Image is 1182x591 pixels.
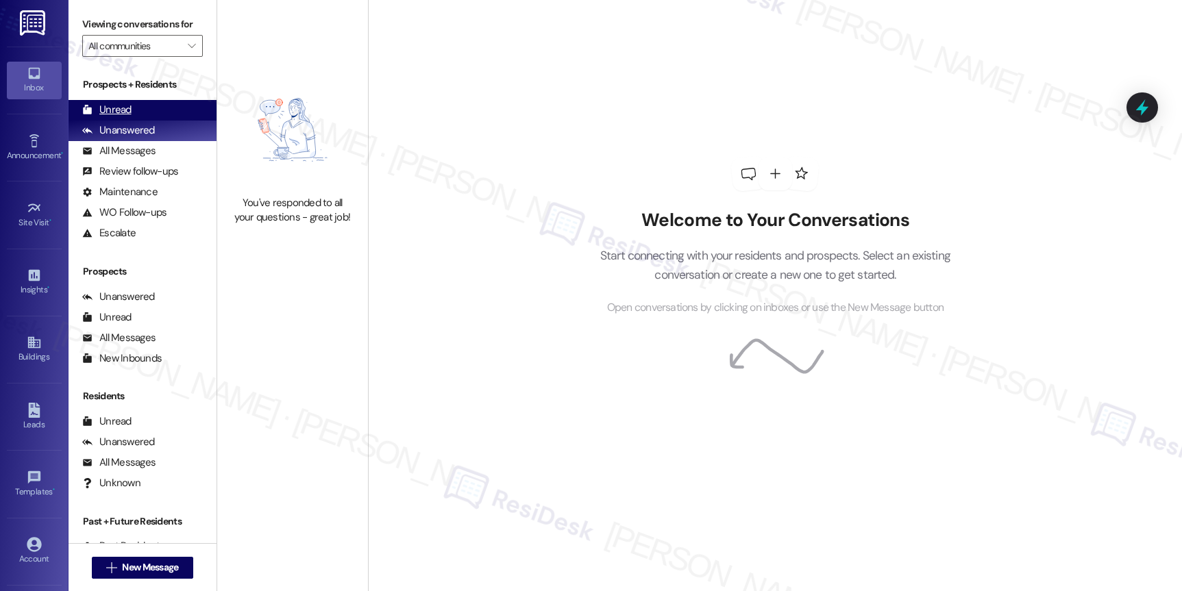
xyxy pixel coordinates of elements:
[20,10,48,36] img: ResiDesk Logo
[122,560,178,575] span: New Message
[7,62,62,99] a: Inbox
[82,290,155,304] div: Unanswered
[82,351,162,366] div: New Inbounds
[7,264,62,301] a: Insights •
[106,562,116,573] i: 
[232,71,353,189] img: empty-state
[579,246,971,285] p: Start connecting with your residents and prospects. Select an existing conversation or create a n...
[92,557,193,579] button: New Message
[82,185,158,199] div: Maintenance
[82,205,167,220] div: WO Follow-ups
[69,264,217,279] div: Prospects
[7,466,62,503] a: Templates •
[82,103,132,117] div: Unread
[579,210,971,231] h2: Welcome to Your Conversations
[69,389,217,403] div: Residents
[82,539,165,553] div: Past Residents
[53,485,55,494] span: •
[7,533,62,570] a: Account
[61,149,63,158] span: •
[69,77,217,92] div: Prospects + Residents
[607,299,944,316] span: Open conversations by clicking on inboxes or use the New Message button
[82,435,155,449] div: Unanswered
[88,35,181,57] input: All communities
[82,226,136,240] div: Escalate
[7,399,62,436] a: Leads
[82,310,132,325] div: Unread
[82,455,156,470] div: All Messages
[82,331,156,345] div: All Messages
[82,123,155,138] div: Unanswered
[82,414,132,429] div: Unread
[232,196,353,225] div: You've responded to all your questions - great job!
[82,14,203,35] label: Viewing conversations for
[82,164,178,179] div: Review follow-ups
[188,40,195,51] i: 
[69,514,217,529] div: Past + Future Residents
[49,216,51,225] span: •
[47,283,49,292] span: •
[82,144,156,158] div: All Messages
[7,197,62,234] a: Site Visit •
[82,476,140,490] div: Unknown
[7,331,62,368] a: Buildings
